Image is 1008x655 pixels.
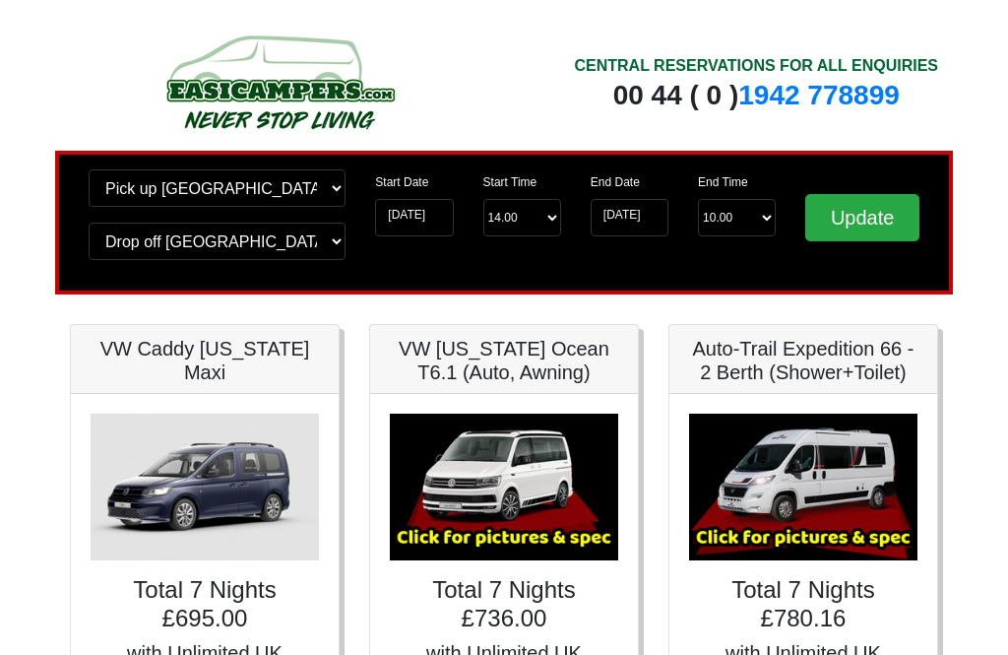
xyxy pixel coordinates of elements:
[375,199,453,236] input: Start Date
[591,199,668,236] input: Return Date
[689,414,917,560] img: Auto-Trail Expedition 66 - 2 Berth (Shower+Toilet)
[689,576,917,633] h4: Total 7 Nights £780.16
[390,576,618,633] h4: Total 7 Nights £736.00
[390,337,618,384] h5: VW [US_STATE] Ocean T6.1 (Auto, Awning)
[390,414,618,560] img: VW California Ocean T6.1 (Auto, Awning)
[483,173,537,191] label: Start Time
[698,173,748,191] label: End Time
[805,194,919,241] input: Update
[574,78,938,113] div: 00 44 ( 0 )
[91,576,319,633] h4: Total 7 Nights £695.00
[91,414,319,560] img: VW Caddy California Maxi
[591,173,640,191] label: End Date
[91,337,319,384] h5: VW Caddy [US_STATE] Maxi
[574,54,938,78] div: CENTRAL RESERVATIONS FOR ALL ENQUIRIES
[93,28,467,136] img: campers-checkout-logo.png
[375,173,428,191] label: Start Date
[738,80,900,110] a: 1942 778899
[689,337,917,384] h5: Auto-Trail Expedition 66 - 2 Berth (Shower+Toilet)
